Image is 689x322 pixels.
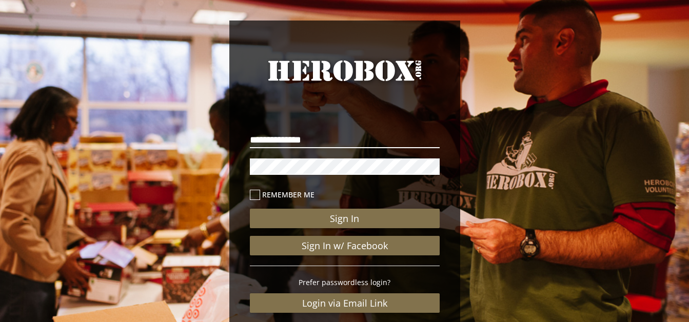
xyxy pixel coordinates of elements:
[250,189,440,200] label: Remember me
[250,209,440,228] button: Sign In
[250,56,440,104] a: HeroBox
[250,276,440,288] p: Prefer passwordless login?
[250,293,440,313] a: Login via Email Link
[250,236,440,255] a: Sign In w/ Facebook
